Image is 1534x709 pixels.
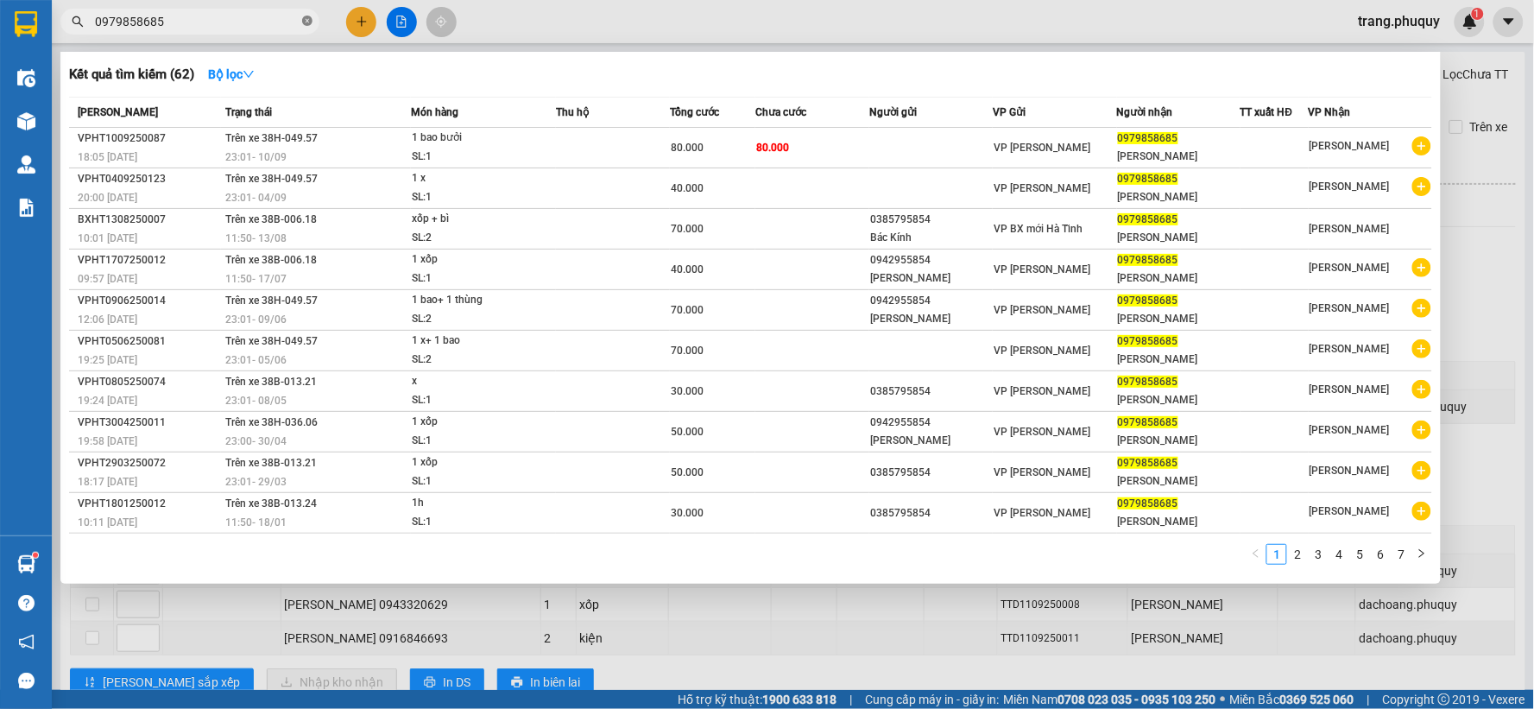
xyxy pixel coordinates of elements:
span: Trên xe 38B-013.21 [225,457,317,469]
span: [PERSON_NAME] [1310,302,1390,314]
a: 5 [1350,545,1369,564]
div: 0942955854 [870,414,992,432]
span: Trên xe 38H-049.57 [225,335,318,347]
span: 18:05 [DATE] [78,151,137,163]
span: VP [PERSON_NAME] [994,142,1090,154]
div: 1h [412,494,541,513]
span: [PERSON_NAME] [78,106,158,118]
span: 0979858685 [1118,213,1178,225]
span: [PERSON_NAME] [1310,180,1390,193]
span: plus-circle [1412,461,1431,480]
span: plus-circle [1412,339,1431,358]
div: Bác Kính [870,229,992,247]
li: 5 [1349,544,1370,565]
span: 70.000 [671,304,704,316]
div: SL: 1 [412,188,541,207]
div: 0385795854 [870,504,992,522]
span: Chưa cước [755,106,806,118]
span: right [1417,548,1427,559]
div: 1 x [412,169,541,188]
div: 1 xốp [412,250,541,269]
div: 0385795854 [870,383,992,401]
img: warehouse-icon [17,555,35,573]
a: 7 [1392,545,1411,564]
span: 0979858685 [1118,416,1178,428]
div: VPHT2903250072 [78,454,220,472]
a: 6 [1371,545,1390,564]
div: [PERSON_NAME] [1118,229,1240,247]
div: [PERSON_NAME] [1118,188,1240,206]
span: Người gửi [869,106,917,118]
span: 0979858685 [1118,294,1178,307]
span: Thu hộ [556,106,589,118]
span: [PERSON_NAME] [1310,505,1390,517]
img: warehouse-icon [17,155,35,174]
span: Trên xe 38B-006.18 [225,254,317,266]
div: VPHT3004250011 [78,414,220,432]
button: right [1411,544,1432,565]
span: 50.000 [671,426,704,438]
div: SL: 2 [412,351,541,370]
div: [PERSON_NAME] [1118,432,1240,450]
li: Previous Page [1246,544,1266,565]
span: down [243,68,255,80]
span: [PERSON_NAME] [1310,262,1390,274]
div: BXHT1308250007 [78,211,220,229]
span: VP [PERSON_NAME] [994,507,1090,519]
div: [PERSON_NAME] [1118,472,1240,491]
li: Next Page [1411,544,1432,565]
span: VP [PERSON_NAME] [994,182,1090,194]
h3: Kết quả tìm kiếm ( 62 ) [69,66,194,84]
a: 1 [1267,545,1286,564]
span: VP [PERSON_NAME] [994,263,1090,275]
div: [PERSON_NAME] [1118,351,1240,369]
span: Trên xe 38B-013.21 [225,376,317,388]
span: 0979858685 [1118,335,1178,347]
button: Bộ lọcdown [194,60,268,88]
li: 1 [1266,544,1287,565]
span: [PERSON_NAME] [1310,223,1390,235]
sup: 1 [33,553,38,558]
span: 23:01 - 10/09 [225,151,287,163]
span: 23:01 - 29/03 [225,476,287,488]
span: VP BX mới Hà Tĩnh [994,223,1083,235]
div: VPHT0506250081 [78,332,220,351]
span: [PERSON_NAME] [1310,140,1390,152]
div: SL: 1 [412,432,541,451]
span: notification [18,634,35,650]
span: VP [PERSON_NAME] [994,466,1090,478]
img: solution-icon [17,199,35,217]
a: 4 [1329,545,1348,564]
span: 23:01 - 09/06 [225,313,287,326]
div: xốp + bì [412,210,541,229]
div: 0942955854 [870,292,992,310]
div: VPHT0805250074 [78,373,220,391]
span: Trên xe 38H-049.57 [225,132,318,144]
div: 1 xốp [412,413,541,432]
span: 0979858685 [1118,457,1178,469]
div: 1 x+ 1 bao [412,332,541,351]
strong: Bộ lọc [208,67,255,81]
span: TT xuất HĐ [1240,106,1293,118]
span: 70.000 [671,345,704,357]
div: SL: 1 [412,472,541,491]
span: Món hàng [411,106,458,118]
span: 80.000 [756,142,789,154]
li: 2 [1287,544,1308,565]
span: 20:00 [DATE] [78,192,137,204]
span: Trên xe 38H-049.57 [225,173,318,185]
span: Trên xe 38B-013.24 [225,497,317,510]
div: SL: 2 [412,229,541,248]
div: VPHT0906250014 [78,292,220,310]
div: 1 xốp [412,453,541,472]
div: SL: 1 [412,391,541,410]
div: 0385795854 [870,464,992,482]
div: [PERSON_NAME] [1118,269,1240,288]
span: 11:50 - 18/01 [225,516,287,529]
div: 1 bao+ 1 thùng [412,291,541,310]
div: [PERSON_NAME] [870,310,992,328]
span: VP Nhận [1309,106,1351,118]
span: plus-circle [1412,136,1431,155]
div: VPHT1801250012 [78,495,220,513]
span: 0979858685 [1118,254,1178,266]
